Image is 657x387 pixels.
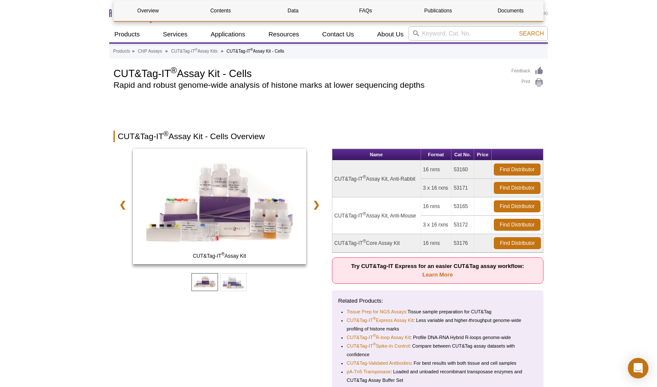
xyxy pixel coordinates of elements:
[332,197,421,234] td: CUT&Tag-IT Assay Kit, Anti-Mouse
[133,149,306,264] img: CUT&Tag-IT Assay Kit
[132,49,134,54] li: »
[477,0,545,21] a: Documents
[134,252,304,260] span: CUT&Tag-IT Assay Kit
[113,195,132,214] a: ❮
[494,200,541,212] a: Find Distributor
[451,216,474,234] td: 53172
[421,179,452,197] td: 3 x 16 rxns
[372,26,409,42] a: About Us
[421,149,452,161] th: Format
[404,0,472,21] a: Publications
[113,131,544,142] h2: CUT&Tag-IT Assay Kit - Cells Overview
[373,334,376,338] sup: ®
[221,252,224,256] sup: ®
[347,333,530,342] li: : Profile DNA-RNA Hybrid R-loops genome-wide
[421,216,452,234] td: 3 x 16 rxns
[347,367,391,376] a: pA-Tn5 Transposase
[113,66,503,79] h1: CUT&Tag-IT Assay Kit - Cells
[113,48,130,55] a: Products
[338,297,538,305] p: Related Products:
[332,234,421,253] td: CUT&Tag-IT Core Assay Kit
[494,219,541,231] a: Find Distributor
[363,175,366,179] sup: ®
[474,149,492,161] th: Price
[519,30,544,37] span: Search
[158,26,193,42] a: Services
[332,149,421,161] th: Name
[373,317,376,321] sup: ®
[113,81,503,89] h2: Rapid and robust genome-wide analysis of histone marks at lower sequencing depths
[517,30,547,37] button: Search
[347,307,408,316] a: Tissue Prep for NGS Assays:
[494,237,541,249] a: Find Distributor
[347,316,530,333] li: : Less variable and higher-throughput genome-wide profiling of histone marks
[251,48,253,52] sup: ®
[331,0,400,21] a: FAQs
[109,26,145,42] a: Products
[347,367,530,384] li: : Loaded and unloaded recombinant transposase enzymes and CUT&Tag Assay Buffer Set
[138,48,162,55] a: ChIP Assays
[421,197,452,216] td: 16 rxns
[165,49,168,54] li: »
[317,26,359,42] a: Contact Us
[186,0,254,21] a: Contents
[164,130,169,137] sup: ®
[628,358,648,378] div: Open Intercom Messenger
[259,0,327,21] a: Data
[451,179,474,197] td: 53171
[494,164,541,176] a: Find Distributor
[363,239,366,244] sup: ®
[195,48,197,52] sup: ®
[409,26,548,41] input: Keyword, Cat. No.
[511,66,544,76] a: Feedback
[422,271,453,278] a: Learn More
[227,49,284,54] li: CUT&Tag-IT Assay Kit - Cells
[171,48,217,55] a: CUT&Tag-IT®Assay Kits
[347,342,530,359] li: : Compare between CUT&Tag assay datasets with confidence
[451,161,474,179] td: 53160
[373,342,376,347] sup: ®
[451,149,474,161] th: Cat No.
[263,26,305,42] a: Resources
[114,0,182,21] a: Overview
[347,307,530,316] li: Tissue sample preparation for CUT&Tag
[347,359,411,367] a: CUT&Tag-Validated Antibodies
[347,333,411,342] a: CUT&Tag-IT®R-loop Assay Kit
[332,161,421,197] td: CUT&Tag-IT Assay Kit, Anti-Rabbit
[347,359,530,367] li: : For best results with both tissue and cell samples
[451,234,474,253] td: 53176
[133,149,306,267] a: CUT&Tag-IT Assay Kit
[421,234,452,253] td: 16 rxns
[363,211,366,216] sup: ®
[421,161,452,179] td: 16 rxns
[170,65,177,75] sup: ®
[307,195,326,214] a: ❯
[451,197,474,216] td: 53165
[494,182,541,194] a: Find Distributor
[221,49,224,54] li: »
[347,342,410,350] a: CUT&Tag-IT®Spike-In Control
[347,316,414,324] a: CUT&Tag-IT®Express Assay Kit
[351,263,524,278] strong: Try CUT&Tag-IT Express for an easier CUT&Tag assay workflow:
[206,26,251,42] a: Applications
[511,78,544,87] a: Print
